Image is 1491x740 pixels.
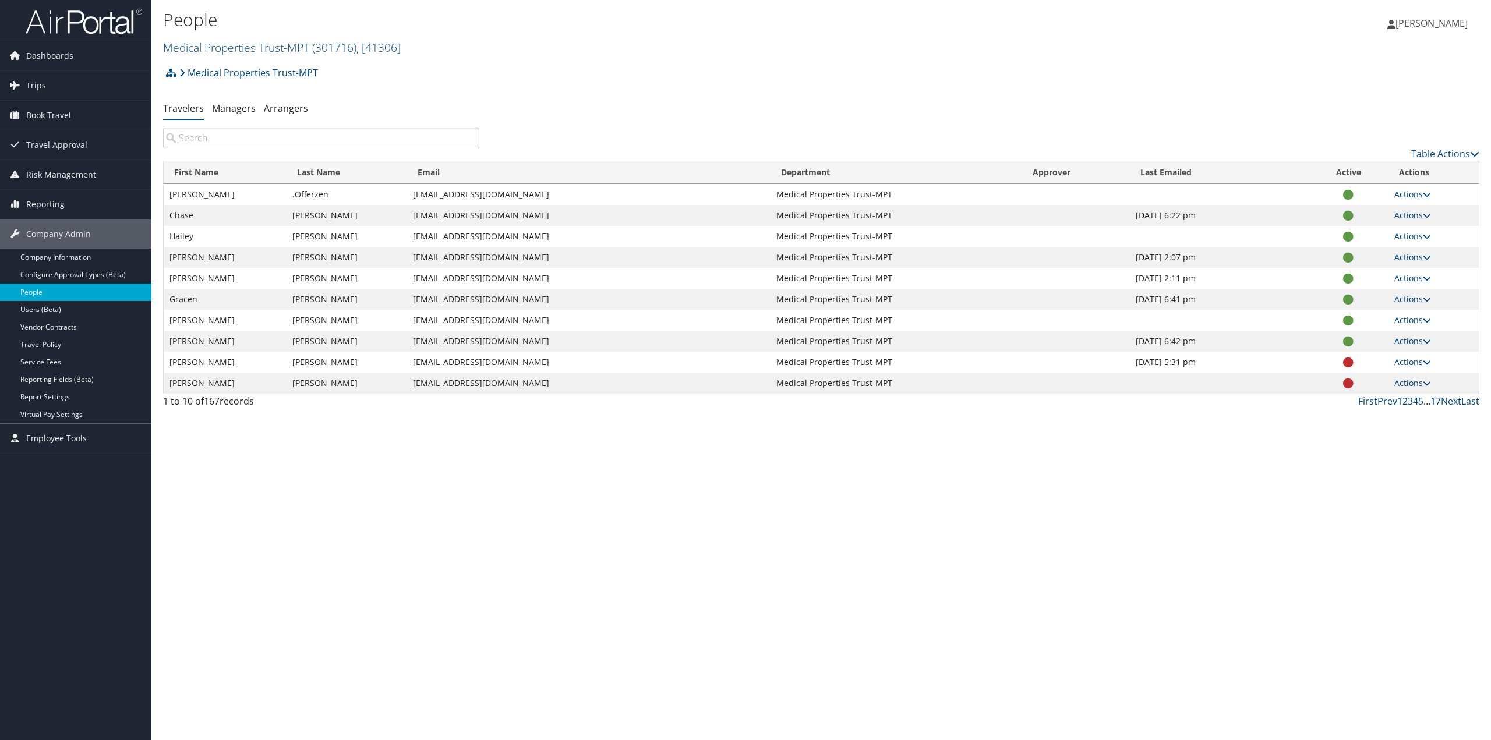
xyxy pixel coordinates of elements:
[771,331,1023,352] td: Medical Properties Trust-MPT
[1411,147,1479,160] a: Table Actions
[771,226,1023,247] td: Medical Properties Trust-MPT
[164,226,287,247] td: Hailey
[287,310,407,331] td: [PERSON_NAME]
[287,226,407,247] td: [PERSON_NAME]
[1430,395,1441,408] a: 17
[1423,395,1430,408] span: …
[287,331,407,352] td: [PERSON_NAME]
[1130,352,1308,373] td: [DATE] 5:31 pm
[1388,161,1479,184] th: Actions
[1130,331,1308,352] td: [DATE] 6:42 pm
[1397,395,1402,408] a: 1
[163,394,479,414] div: 1 to 10 of records
[164,184,287,205] td: [PERSON_NAME]
[1441,395,1461,408] a: Next
[164,331,287,352] td: [PERSON_NAME]
[771,289,1023,310] td: Medical Properties Trust-MPT
[164,373,287,394] td: [PERSON_NAME]
[26,101,71,130] span: Book Travel
[163,8,1041,32] h1: People
[407,352,771,373] td: [EMAIL_ADDRESS][DOMAIN_NAME]
[264,102,308,115] a: Arrangers
[1387,6,1479,41] a: [PERSON_NAME]
[164,205,287,226] td: Chase
[407,247,771,268] td: [EMAIL_ADDRESS][DOMAIN_NAME]
[1418,395,1423,408] a: 5
[1130,289,1308,310] td: [DATE] 6:41 pm
[212,102,256,115] a: Managers
[407,331,771,352] td: [EMAIL_ADDRESS][DOMAIN_NAME]
[26,190,65,219] span: Reporting
[1130,161,1308,184] th: Last Emailed: activate to sort column ascending
[26,41,73,70] span: Dashboards
[1394,189,1431,200] a: Actions
[407,205,771,226] td: [EMAIL_ADDRESS][DOMAIN_NAME]
[771,205,1023,226] td: Medical Properties Trust-MPT
[1130,205,1308,226] td: [DATE] 6:22 pm
[287,289,407,310] td: [PERSON_NAME]
[1402,395,1408,408] a: 2
[164,268,287,289] td: [PERSON_NAME]
[1394,252,1431,263] a: Actions
[771,310,1023,331] td: Medical Properties Trust-MPT
[26,219,91,249] span: Company Admin
[26,8,142,35] img: airportal-logo.png
[1394,293,1431,305] a: Actions
[407,161,771,184] th: Email: activate to sort column ascending
[1394,231,1431,242] a: Actions
[407,268,771,289] td: [EMAIL_ADDRESS][DOMAIN_NAME]
[26,130,87,160] span: Travel Approval
[163,102,204,115] a: Travelers
[163,40,401,55] a: Medical Properties Trust-MPT
[204,395,220,408] span: 167
[1309,161,1388,184] th: Active: activate to sort column ascending
[287,161,407,184] th: Last Name: activate to sort column descending
[771,247,1023,268] td: Medical Properties Trust-MPT
[312,40,356,55] span: ( 301716 )
[26,71,46,100] span: Trips
[1130,247,1308,268] td: [DATE] 2:07 pm
[407,184,771,205] td: [EMAIL_ADDRESS][DOMAIN_NAME]
[1022,161,1130,184] th: Approver
[287,205,407,226] td: [PERSON_NAME]
[1394,272,1431,284] a: Actions
[356,40,401,55] span: , [ 41306 ]
[163,128,479,148] input: Search
[164,289,287,310] td: Gracen
[287,352,407,373] td: [PERSON_NAME]
[1394,356,1431,367] a: Actions
[164,352,287,373] td: [PERSON_NAME]
[164,161,287,184] th: First Name: activate to sort column ascending
[1130,268,1308,289] td: [DATE] 2:11 pm
[1394,210,1431,221] a: Actions
[287,373,407,394] td: [PERSON_NAME]
[1394,314,1431,325] a: Actions
[287,268,407,289] td: [PERSON_NAME]
[1413,395,1418,408] a: 4
[179,61,318,84] a: Medical Properties Trust-MPT
[771,352,1023,373] td: Medical Properties Trust-MPT
[164,310,287,331] td: [PERSON_NAME]
[287,247,407,268] td: [PERSON_NAME]
[1394,335,1431,346] a: Actions
[771,268,1023,289] td: Medical Properties Trust-MPT
[287,184,407,205] td: .Offerzen
[407,310,771,331] td: [EMAIL_ADDRESS][DOMAIN_NAME]
[771,373,1023,394] td: Medical Properties Trust-MPT
[1408,395,1413,408] a: 3
[407,226,771,247] td: [EMAIL_ADDRESS][DOMAIN_NAME]
[164,247,287,268] td: [PERSON_NAME]
[771,184,1023,205] td: Medical Properties Trust-MPT
[1377,395,1397,408] a: Prev
[771,161,1023,184] th: Department: activate to sort column ascending
[407,289,771,310] td: [EMAIL_ADDRESS][DOMAIN_NAME]
[1394,377,1431,388] a: Actions
[407,373,771,394] td: [EMAIL_ADDRESS][DOMAIN_NAME]
[26,160,96,189] span: Risk Management
[1395,17,1468,30] span: [PERSON_NAME]
[26,424,87,453] span: Employee Tools
[1358,395,1377,408] a: First
[1461,395,1479,408] a: Last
